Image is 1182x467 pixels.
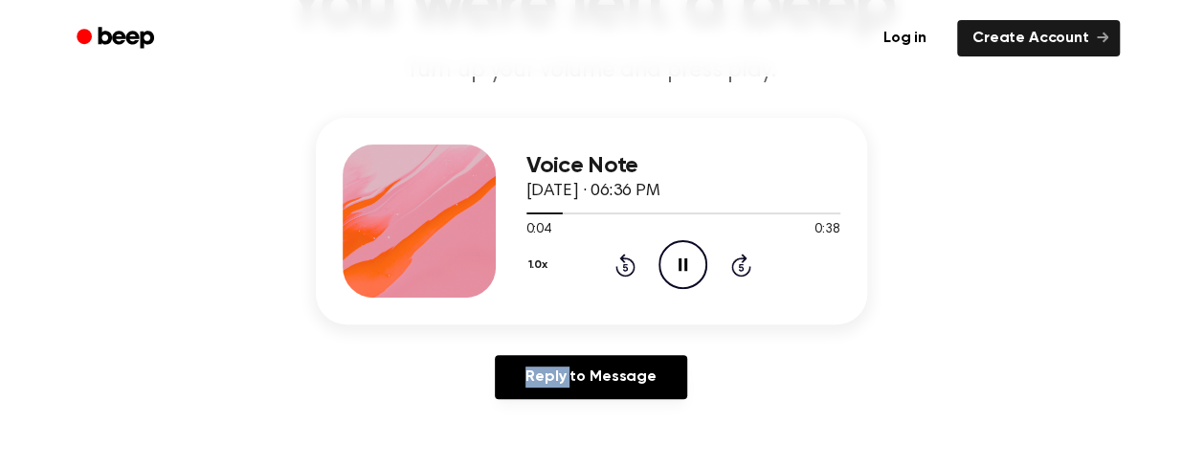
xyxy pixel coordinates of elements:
span: 0:38 [814,220,839,240]
a: Reply to Message [495,355,686,399]
span: [DATE] · 06:36 PM [526,183,660,200]
h3: Voice Note [526,153,840,179]
span: 0:04 [526,220,551,240]
a: Beep [63,20,171,57]
button: 1.0x [526,249,555,281]
a: Create Account [957,20,1120,56]
a: Log in [864,16,946,60]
